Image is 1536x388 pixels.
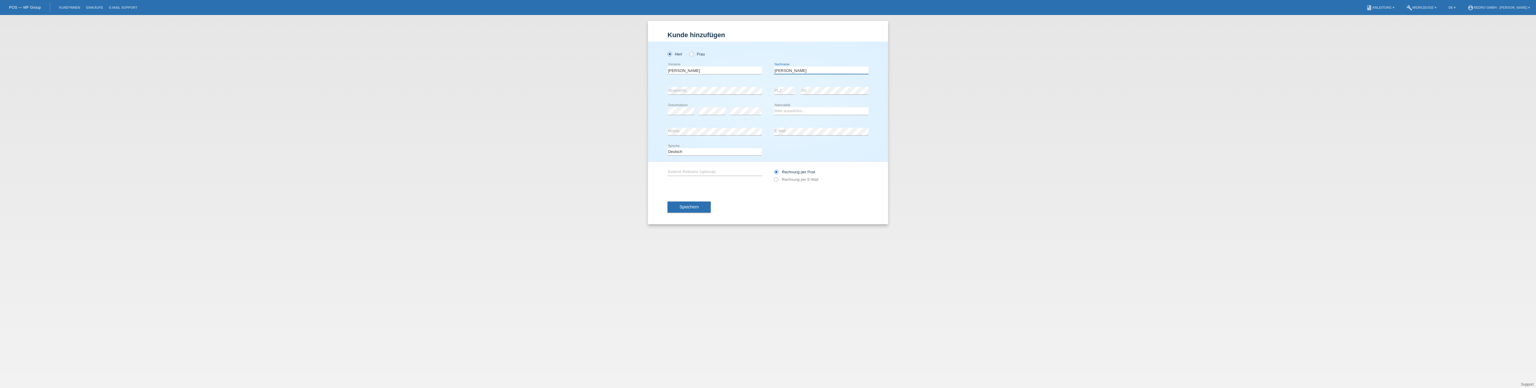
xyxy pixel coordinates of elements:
[774,177,778,185] input: Rechnung per E-Mail
[667,201,711,213] button: Speichern
[774,170,815,174] label: Rechnung per Post
[667,52,682,56] label: Herr
[1465,6,1533,9] a: account_circleRedro GmbH - [PERSON_NAME] ▾
[774,177,818,182] label: Rechnung per E-Mail
[667,52,671,56] input: Herr
[1468,5,1474,11] i: account_circle
[9,5,41,10] a: POS — MF Group
[689,52,705,56] label: Frau
[1521,382,1534,387] a: Support
[689,52,693,56] input: Frau
[1406,5,1412,11] i: build
[667,31,868,39] h1: Kunde hinzufügen
[774,170,778,177] input: Rechnung per Post
[1363,6,1397,9] a: bookAnleitung ▾
[1403,6,1440,9] a: buildWerkzeuge ▾
[679,204,699,209] span: Speichern
[1445,6,1459,9] a: DE ▾
[1366,5,1372,11] i: book
[106,6,140,9] a: E-Mail Support
[83,6,106,9] a: Einkäufe
[56,6,83,9] a: Kund*innen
